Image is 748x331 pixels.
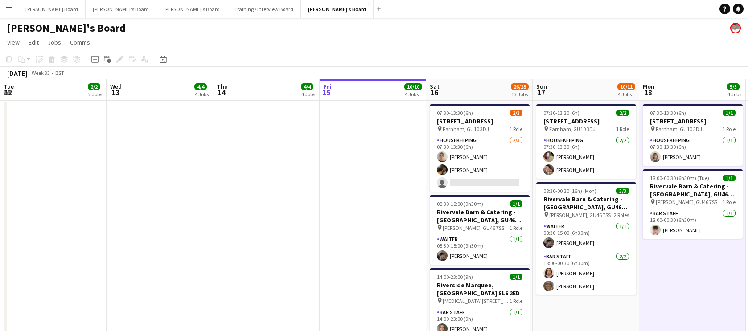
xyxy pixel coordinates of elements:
[650,175,709,181] span: 18:00-00:30 (6h30m) (Tue)
[4,82,14,90] span: Tue
[323,82,331,90] span: Fri
[66,37,94,48] a: Comms
[86,0,156,18] button: [PERSON_NAME]'s Board
[44,37,65,48] a: Jobs
[437,200,483,207] span: 08:30-18:00 (9h30m)
[322,87,331,98] span: 15
[430,135,530,192] app-card-role: Housekeeping2/307:30-13:30 (6h)[PERSON_NAME][PERSON_NAME]
[641,87,654,98] span: 18
[443,225,504,231] span: [PERSON_NAME], GU46 7SS
[656,199,717,205] span: [PERSON_NAME], GU46 7SS
[7,69,28,78] div: [DATE]
[510,298,522,304] span: 1 Role
[536,182,636,295] app-job-card: 08:30-00:30 (16h) (Mon)3/3Rivervale Barn & Catering - [GEOGRAPHIC_DATA], GU46 7SS [PERSON_NAME], ...
[656,126,702,132] span: Farnham, GU10 3DJ
[430,208,530,224] h3: Rivervale Barn & Catering - [GEOGRAPHIC_DATA], GU46 7SS
[109,87,122,98] span: 13
[7,38,20,46] span: View
[301,0,374,18] button: [PERSON_NAME]'s Board
[643,104,743,166] app-job-card: 07:30-13:30 (6h)1/1[STREET_ADDRESS] Farnham, GU10 3DJ1 RoleHousekeeping1/107:30-13:30 (6h)[PERSON...
[194,83,207,90] span: 4/4
[643,182,743,198] h3: Rivervale Barn & Catering - [GEOGRAPHIC_DATA], GU46 7SS
[301,91,315,98] div: 4 Jobs
[430,117,530,125] h3: [STREET_ADDRESS]
[428,87,440,98] span: 16
[727,83,740,90] span: 5/5
[430,195,530,265] app-job-card: 08:30-18:00 (9h30m)1/1Rivervale Barn & Catering - [GEOGRAPHIC_DATA], GU46 7SS [PERSON_NAME], GU46...
[643,135,743,166] app-card-role: Housekeeping1/107:30-13:30 (6h)[PERSON_NAME]
[430,281,530,297] h3: Riverside Marquee, [GEOGRAPHIC_DATA] SL6 2ED
[25,37,42,48] a: Edit
[543,110,579,116] span: 07:30-13:30 (6h)
[510,200,522,207] span: 1/1
[510,126,522,132] span: 1 Role
[723,199,736,205] span: 1 Role
[443,298,510,304] span: [MEDICAL_DATA][STREET_ADDRESS]
[536,252,636,295] app-card-role: BAR STAFF2/218:00-00:30 (6h30m)[PERSON_NAME][PERSON_NAME]
[2,87,14,98] span: 12
[727,91,741,98] div: 4 Jobs
[88,83,100,90] span: 2/2
[536,195,636,211] h3: Rivervale Barn & Catering - [GEOGRAPHIC_DATA], GU46 7SS
[617,83,635,90] span: 10/11
[18,0,86,18] button: [PERSON_NAME] Board
[549,126,596,132] span: Farnham, GU10 3DJ
[618,91,635,98] div: 4 Jobs
[48,38,61,46] span: Jobs
[650,110,686,116] span: 07:30-13:30 (6h)
[535,87,547,98] span: 17
[7,21,126,35] h1: [PERSON_NAME]'s Board
[301,83,313,90] span: 4/4
[536,221,636,252] app-card-role: Waiter1/108:30-15:00 (6h30m)[PERSON_NAME]
[614,212,629,218] span: 2 Roles
[723,110,736,116] span: 1/1
[723,126,736,132] span: 1 Role
[227,0,301,18] button: Training / Interview Board
[543,188,596,194] span: 08:30-00:30 (16h) (Mon)
[510,225,522,231] span: 1 Role
[430,234,530,265] app-card-role: Waiter1/108:30-18:00 (9h30m)[PERSON_NAME]
[616,110,629,116] span: 2/2
[110,82,122,90] span: Wed
[29,38,39,46] span: Edit
[616,188,629,194] span: 3/3
[511,91,528,98] div: 13 Jobs
[156,0,227,18] button: [PERSON_NAME]'s Board
[217,82,228,90] span: Thu
[4,37,23,48] a: View
[430,82,440,90] span: Sat
[536,82,547,90] span: Sun
[437,274,473,280] span: 14:00-23:00 (9h)
[443,126,489,132] span: Farnham, GU10 3DJ
[55,69,64,76] div: BST
[215,87,228,98] span: 14
[549,212,611,218] span: [PERSON_NAME], GU46 7SS
[437,110,473,116] span: 07:30-13:30 (6h)
[723,175,736,181] span: 1/1
[643,117,743,125] h3: [STREET_ADDRESS]
[510,110,522,116] span: 2/3
[510,274,522,280] span: 1/1
[29,69,52,76] span: Week 33
[430,104,530,192] app-job-card: 07:30-13:30 (6h)2/3[STREET_ADDRESS] Farnham, GU10 3DJ1 RoleHousekeeping2/307:30-13:30 (6h)[PERSON...
[730,23,741,33] app-user-avatar: Jakub Zalibor
[405,91,422,98] div: 4 Jobs
[616,126,629,132] span: 1 Role
[70,38,90,46] span: Comms
[643,82,654,90] span: Mon
[643,169,743,239] app-job-card: 18:00-00:30 (6h30m) (Tue)1/1Rivervale Barn & Catering - [GEOGRAPHIC_DATA], GU46 7SS [PERSON_NAME]...
[195,91,209,98] div: 4 Jobs
[536,117,636,125] h3: [STREET_ADDRESS]
[88,91,102,98] div: 2 Jobs
[536,104,636,179] app-job-card: 07:30-13:30 (6h)2/2[STREET_ADDRESS] Farnham, GU10 3DJ1 RoleHousekeeping2/207:30-13:30 (6h)[PERSON...
[511,83,529,90] span: 26/28
[536,135,636,179] app-card-role: Housekeeping2/207:30-13:30 (6h)[PERSON_NAME][PERSON_NAME]
[404,83,422,90] span: 10/10
[643,208,743,239] app-card-role: BAR STAFF1/118:00-00:30 (6h30m)[PERSON_NAME]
